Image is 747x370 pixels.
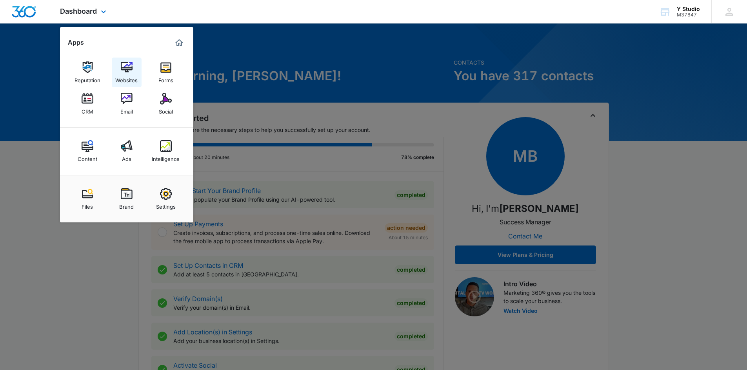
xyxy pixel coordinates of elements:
a: Websites [112,58,142,87]
a: Reputation [73,58,102,87]
div: Reputation [75,73,100,83]
div: Social [159,105,173,115]
div: account id [677,12,700,18]
a: Social [151,89,181,119]
a: Email [112,89,142,119]
a: Brand [112,184,142,214]
div: Email [120,105,133,115]
div: Intelligence [152,152,180,162]
div: Settings [156,200,176,210]
a: Content [73,136,102,166]
h2: Apps [68,39,84,46]
div: Ads [122,152,131,162]
div: Content [78,152,97,162]
div: CRM [82,105,93,115]
div: Forms [158,73,173,83]
a: Ads [112,136,142,166]
div: Brand [119,200,134,210]
a: Forms [151,58,181,87]
div: Files [82,200,93,210]
a: Marketing 360® Dashboard [173,36,185,49]
div: account name [677,6,700,12]
a: Intelligence [151,136,181,166]
a: CRM [73,89,102,119]
div: Websites [115,73,138,83]
a: Files [73,184,102,214]
span: Dashboard [60,7,97,15]
a: Settings [151,184,181,214]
